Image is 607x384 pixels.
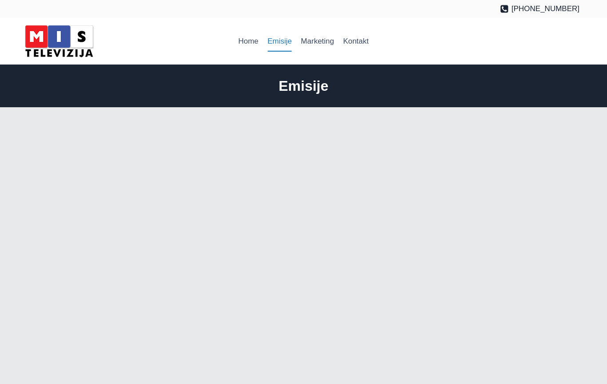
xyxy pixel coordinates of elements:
iframe: Serbian Film Festival | Sydney 2025 [28,129,202,227]
a: Marketing [296,31,339,52]
img: MIS Television [21,22,97,60]
a: Emisije [263,31,296,52]
iframe: St Sava College - The Tower [405,241,579,340]
iframe: Serbian Film Festival | Sydney 2024 [405,129,579,227]
h1: Emisije [28,75,579,97]
a: [PHONE_NUMBER] [500,3,579,15]
iframe: Srbi za srbe - za porodicu Đeković [216,129,391,227]
span: [PHONE_NUMBER] [511,3,579,15]
iframe: VIDOVDAN 2024 | NSW SERBIAN SCHOOLS’ RECITAL [28,241,202,340]
a: Kontakt [339,31,373,52]
iframe: PROTOJEREJ-STAVROFOR PROF. DR. Miloš Vesin - CO Sveti Nikola Blacktown NSW Australia [216,241,391,340]
nav: Primary Navigation [234,31,373,52]
a: Home [234,31,263,52]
